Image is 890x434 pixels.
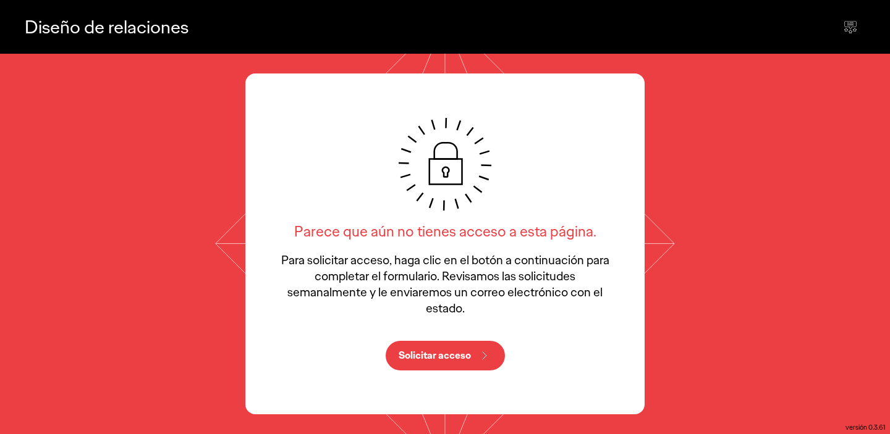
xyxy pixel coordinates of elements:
[386,341,505,370] button: Solicitar acceso
[836,12,865,42] div: Enviar comentarios
[294,222,596,241] font: Parece que aún no tienes acceso a esta página.
[25,15,189,39] font: Diseño de relaciones
[281,252,609,316] font: Para solicitar acceso, haga clic en el botón a continuación para completar el formulario. Revisam...
[399,349,471,362] font: Solicitar acceso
